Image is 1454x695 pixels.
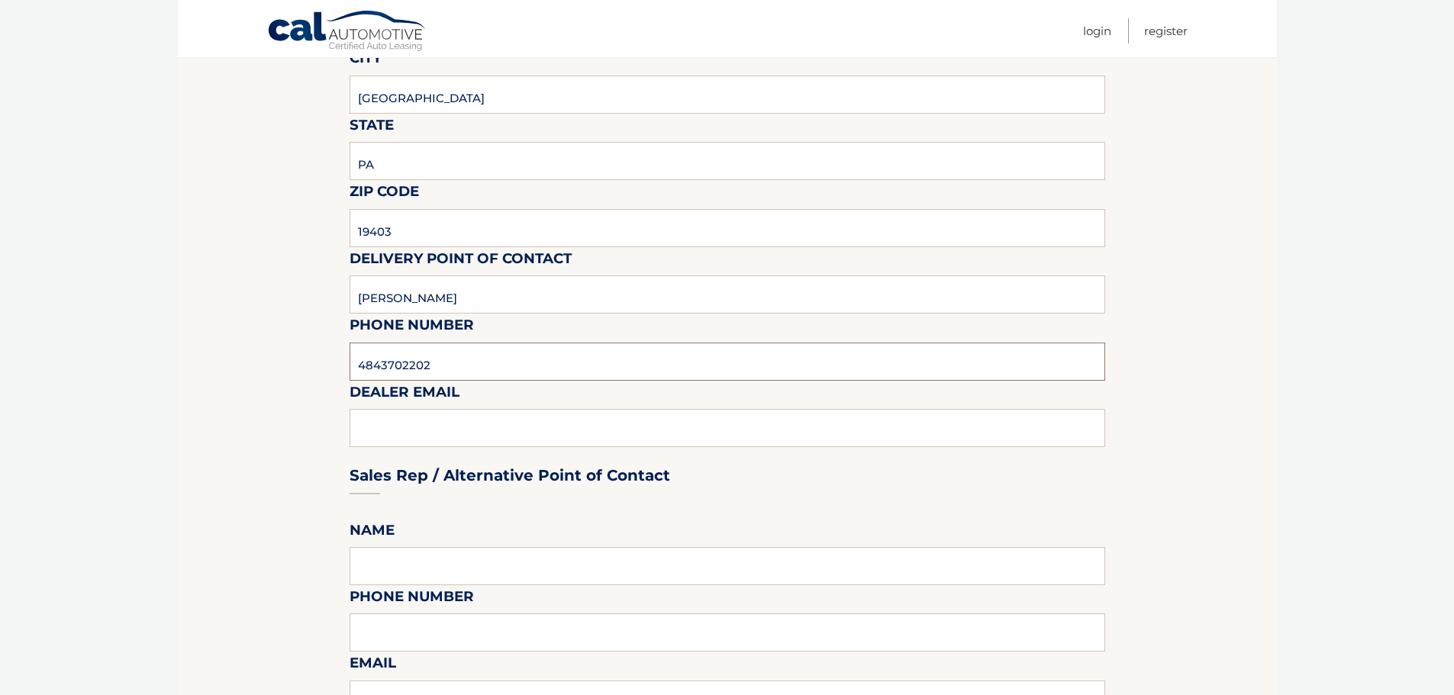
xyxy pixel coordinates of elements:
[267,10,427,54] a: Cal Automotive
[350,381,459,409] label: Dealer Email
[350,585,474,613] label: Phone Number
[350,314,474,342] label: Phone Number
[350,180,419,208] label: Zip Code
[350,47,382,75] label: City
[350,247,572,275] label: Delivery Point of Contact
[350,466,670,485] h3: Sales Rep / Alternative Point of Contact
[1083,18,1111,43] a: Login
[1144,18,1188,43] a: Register
[350,519,395,547] label: Name
[350,114,394,142] label: State
[350,652,396,680] label: Email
